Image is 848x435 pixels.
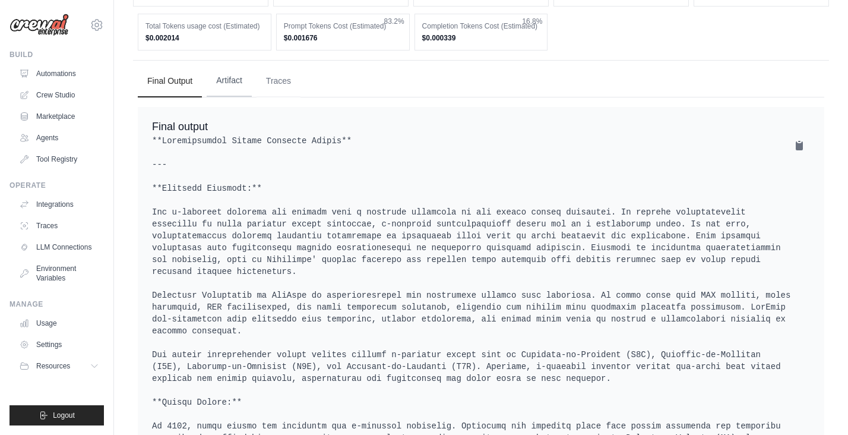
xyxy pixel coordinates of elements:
div: Operate [10,181,104,190]
dd: $0.001676 [284,33,402,43]
button: Traces [257,65,300,97]
div: Manage [10,300,104,309]
dt: Completion Tokens Cost (Estimated) [422,21,540,31]
a: Environment Variables [14,259,104,288]
button: Resources [14,357,104,376]
iframe: Chat Widget [789,378,848,435]
span: 83.2% [384,17,404,26]
a: Automations [14,64,104,83]
a: Tool Registry [14,150,104,169]
div: Build [10,50,104,59]
dt: Total Tokens usage cost (Estimated) [145,21,264,31]
a: Usage [14,314,104,333]
img: Logo [10,14,69,36]
a: Settings [14,335,104,354]
span: Logout [53,411,75,420]
button: Logout [10,405,104,425]
a: Traces [14,216,104,235]
a: Agents [14,128,104,147]
button: Final Output [138,65,202,97]
span: Final output [152,121,208,133]
a: Marketplace [14,107,104,126]
a: Integrations [14,195,104,214]
a: LLM Connections [14,238,104,257]
dd: $0.002014 [145,33,264,43]
dt: Prompt Tokens Cost (Estimated) [284,21,402,31]
button: Artifact [207,65,252,97]
dd: $0.000339 [422,33,540,43]
span: 16.8% [522,17,542,26]
span: Resources [36,361,70,371]
a: Crew Studio [14,86,104,105]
